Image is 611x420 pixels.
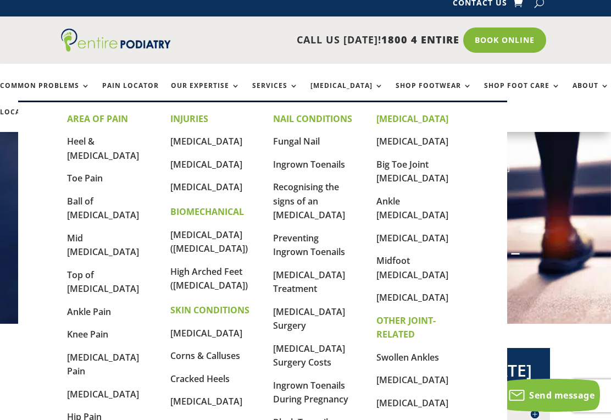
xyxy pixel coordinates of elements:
[67,195,139,222] a: Ball of [MEDICAL_DATA]
[376,158,448,185] a: Big Toe Joint [MEDICAL_DATA]
[273,181,345,221] a: Recognising the signs of an [MEDICAL_DATA]
[171,33,459,47] p: CALL US [DATE]!
[67,328,108,340] a: Knee Pain
[273,269,345,295] a: [MEDICAL_DATA] Treatment
[573,82,609,106] a: About
[170,266,248,292] a: High Arched Feet ([MEDICAL_DATA])
[102,82,159,106] a: Pain Locator
[376,314,436,341] strong: OTHER JOINT-RELATED
[67,306,111,318] a: Ankle Pain
[170,304,249,316] strong: SKIN CONDITIONS
[376,135,448,147] a: [MEDICAL_DATA]
[381,33,459,46] span: 1800 4 ENTIRE
[463,27,546,53] a: Book Online
[170,229,248,255] a: [MEDICAL_DATA] ([MEDICAL_DATA])
[67,269,139,295] a: Top of [MEDICAL_DATA]
[502,379,600,412] button: Send message
[376,351,439,363] a: Swollen Ankles
[273,135,320,147] a: Fungal Nail
[67,351,139,378] a: [MEDICAL_DATA] Pain
[170,135,242,147] a: [MEDICAL_DATA]
[376,113,448,125] strong: [MEDICAL_DATA]
[252,82,298,106] a: Services
[170,373,230,385] a: Cracked Heels
[273,113,352,125] strong: NAIL CONDITIONS
[376,291,448,303] a: [MEDICAL_DATA]
[273,342,345,369] a: [MEDICAL_DATA] Surgery Costs
[273,306,345,332] a: [MEDICAL_DATA] Surgery
[170,158,242,170] a: [MEDICAL_DATA]
[376,374,448,386] a: [MEDICAL_DATA]
[273,158,345,170] a: Ingrown Toenails
[273,379,348,406] a: Ingrown Toenails During Pregnancy
[61,29,171,52] img: logo (1)
[170,181,242,193] a: [MEDICAL_DATA]
[310,82,384,106] a: [MEDICAL_DATA]
[171,82,240,106] a: Our Expertise
[67,135,139,162] a: Heel & [MEDICAL_DATA]
[170,395,242,407] a: [MEDICAL_DATA]
[376,255,448,281] a: Midfoot [MEDICAL_DATA]
[170,206,244,218] strong: BIOMECHANICAL
[376,232,448,244] a: [MEDICAL_DATA]
[396,82,472,106] a: Shop Footwear
[376,195,448,222] a: Ankle [MEDICAL_DATA]
[170,350,240,362] a: Corns & Calluses
[170,327,242,339] a: [MEDICAL_DATA]
[376,397,448,409] a: [MEDICAL_DATA]
[67,113,128,125] strong: AREA OF PAIN
[67,232,139,258] a: Mid [MEDICAL_DATA]
[67,388,139,400] a: [MEDICAL_DATA]
[529,389,595,401] span: Send message
[61,43,171,54] a: Entire Podiatry
[170,113,208,125] strong: INJURIES
[67,172,103,184] a: Toe Pain
[273,232,345,258] a: Preventing Ingrown Toenails
[484,82,560,106] a: Shop Foot Care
